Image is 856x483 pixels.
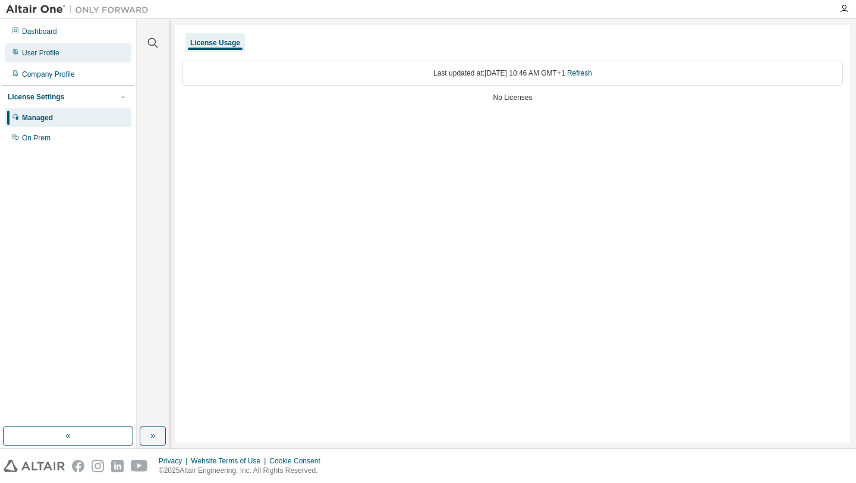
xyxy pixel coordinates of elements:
p: © 2025 Altair Engineering, Inc. All Rights Reserved. [159,466,328,476]
img: instagram.svg [92,460,104,472]
img: altair_logo.svg [4,460,65,472]
img: facebook.svg [72,460,84,472]
div: Cookie Consent [269,456,327,466]
div: User Profile [22,48,59,58]
div: On Prem [22,133,51,143]
div: License Settings [8,92,64,102]
div: Dashboard [22,27,57,36]
div: Website Terms of Use [191,456,269,466]
div: Privacy [159,456,191,466]
div: Company Profile [22,70,75,79]
img: Altair One [6,4,155,15]
div: Last updated at: [DATE] 10:46 AM GMT+1 [182,61,843,86]
a: Refresh [567,69,592,77]
div: License Usage [190,38,240,48]
img: linkedin.svg [111,460,124,472]
div: Managed [22,113,53,123]
img: youtube.svg [131,460,148,472]
div: No Licenses [182,93,843,102]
